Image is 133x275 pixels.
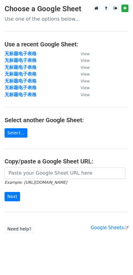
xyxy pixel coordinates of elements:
[5,16,128,22] p: Use one of the options below...
[81,72,90,76] small: View
[75,85,90,90] a: View
[75,92,90,97] a: View
[5,224,34,234] a: Need help?
[5,5,128,13] h3: Choose a Google Sheet
[75,78,90,84] a: View
[5,51,37,56] a: 无标题电子表格
[5,116,128,124] h4: Select another Google Sheet:
[5,180,67,185] small: Example: [URL][DOMAIN_NAME]
[81,86,90,90] small: View
[81,79,90,83] small: View
[5,158,128,165] h4: Copy/paste a Google Sheet URL:
[75,71,90,77] a: View
[5,128,27,138] a: Select...
[5,85,37,90] a: 无标题电子表格
[75,58,90,63] a: View
[5,58,37,63] a: 无标题电子表格
[5,78,37,84] a: 无标题电子表格
[81,58,90,63] small: View
[5,192,20,201] input: Next
[75,65,90,70] a: View
[91,225,128,230] a: Google Sheets
[81,65,90,70] small: View
[5,41,128,48] h4: Use a recent Google Sheet:
[75,51,90,56] a: View
[5,71,37,77] a: 无标题电子表格
[81,52,90,56] small: View
[5,65,37,70] a: 无标题电子表格
[81,92,90,97] small: View
[5,92,37,97] a: 无标题电子表格
[5,167,125,179] input: Paste your Google Sheet URL here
